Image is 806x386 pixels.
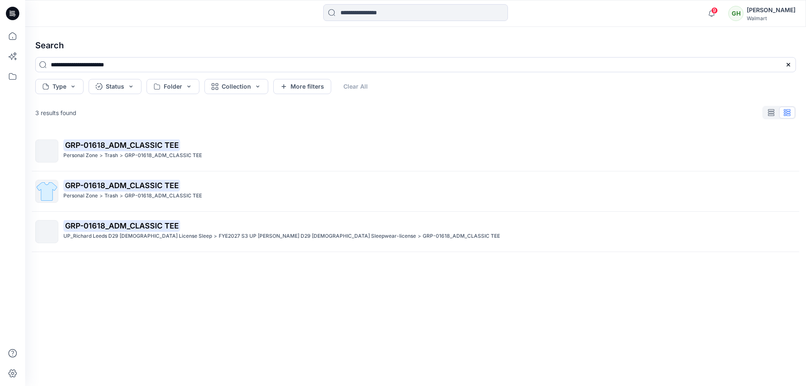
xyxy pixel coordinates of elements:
p: > [120,151,123,160]
button: Collection [204,79,268,94]
p: FYE2027 S3 UP Richard Leeds D29 Ladies Sleepwear-license [219,232,416,241]
div: GH [728,6,743,21]
a: GRP-01618_ADM_CLASSIC TEEPersonal Zone>Trash>GRP-01618_ADM_CLASSIC TEE [30,134,801,168]
div: Walmart [747,15,796,21]
mark: GRP-01618_ADM_CLASSIC TEE [63,220,180,231]
p: 3 results found [35,108,76,117]
p: GRP-01618_ADM_CLASSIC TEE [125,151,202,160]
p: > [120,192,123,200]
p: UP_Richard Leeds D29 Ladies License Sleep [63,232,212,241]
button: Status [89,79,141,94]
h4: Search [29,34,803,57]
p: Trash [105,192,118,200]
span: 9 [711,7,718,14]
button: Folder [147,79,199,94]
p: > [214,232,217,241]
p: Personal Zone [63,151,98,160]
a: GRP-01618_ADM_CLASSIC TEEPersonal Zone>Trash>GRP-01618_ADM_CLASSIC TEE [30,175,801,208]
a: GRP-01618_ADM_CLASSIC TEEUP_Richard Leeds D29 [DEMOGRAPHIC_DATA] License Sleep>FYE2027 S3 UP [PER... [30,215,801,248]
button: Type [35,79,84,94]
p: GRP-01618_ADM_CLASSIC TEE [423,232,500,241]
mark: GRP-01618_ADM_CLASSIC TEE [63,179,180,191]
p: > [99,151,103,160]
p: > [418,232,421,241]
button: More filters [273,79,331,94]
p: Trash [105,151,118,160]
p: GRP-01618_ADM_CLASSIC TEE [125,192,202,200]
p: > [99,192,103,200]
mark: GRP-01618_ADM_CLASSIC TEE [63,139,180,151]
p: Personal Zone [63,192,98,200]
div: [PERSON_NAME] [747,5,796,15]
